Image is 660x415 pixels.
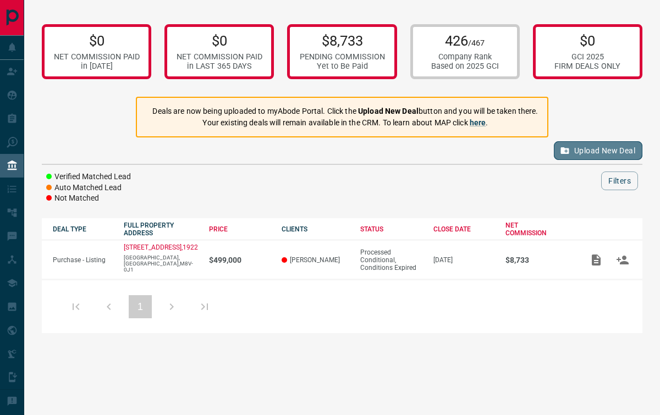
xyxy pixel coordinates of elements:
div: in [DATE] [54,62,140,71]
button: Filters [601,171,638,190]
div: STATUS [360,225,422,233]
p: $8,733 [505,256,572,264]
div: Processed Conditional, Conditions Expired [360,248,422,272]
p: $0 [54,32,140,49]
li: Not Matched [46,193,131,204]
div: FIRM DEALS ONLY [554,62,620,71]
div: DEAL TYPE [53,225,113,233]
p: [GEOGRAPHIC_DATA],[GEOGRAPHIC_DATA],M8V-0J1 [124,254,198,273]
p: Purchase - Listing [53,256,113,264]
p: $0 [177,32,262,49]
div: FULL PROPERTY ADDRESS [124,222,198,237]
li: Verified Matched Lead [46,171,131,182]
li: Auto Matched Lead [46,182,131,193]
p: $499,000 [209,256,270,264]
div: PRICE [209,225,270,233]
div: Based on 2025 GCI [431,62,499,71]
p: Deals are now being uploaded to myAbode Portal. Click the button and you will be taken there. [152,106,538,117]
p: 426 [431,32,499,49]
a: [STREET_ADDRESS],1922 [124,244,198,251]
button: Upload New Deal [554,141,642,160]
p: Your existing deals will remain available in the CRM. To learn about MAP click . [152,117,538,129]
div: PENDING COMMISSION [300,52,385,62]
strong: Upload New Deal [358,107,419,115]
div: NET COMMISSION PAID [177,52,262,62]
span: Match Clients [609,256,636,263]
div: NET COMMISSION PAID [54,52,140,62]
p: [DATE] [433,256,494,264]
button: 1 [129,295,152,318]
div: CLIENTS [282,225,350,233]
p: [PERSON_NAME] [282,256,350,264]
a: here [470,118,486,127]
p: $0 [554,32,620,49]
span: /467 [468,38,485,48]
div: GCI 2025 [554,52,620,62]
p: $8,733 [300,32,385,49]
div: NET COMMISSION [505,222,572,237]
span: Add / View Documents [583,256,609,263]
div: CLOSE DATE [433,225,494,233]
div: in LAST 365 DAYS [177,62,262,71]
div: Company Rank [431,52,499,62]
div: Yet to Be Paid [300,62,385,71]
